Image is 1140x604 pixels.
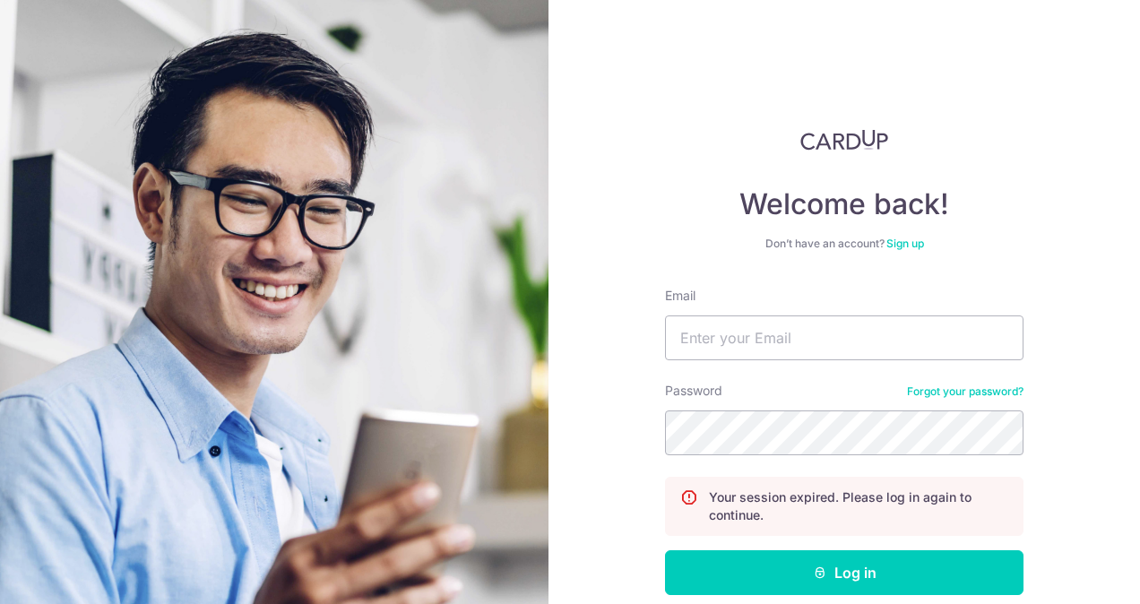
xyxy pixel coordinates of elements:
label: Email [665,287,695,305]
h4: Welcome back! [665,186,1023,222]
input: Enter your Email [665,315,1023,360]
div: Don’t have an account? [665,237,1023,251]
label: Password [665,382,722,400]
a: Forgot your password? [907,384,1023,399]
p: Your session expired. Please log in again to continue. [709,488,1008,524]
img: CardUp Logo [800,129,888,151]
a: Sign up [886,237,924,250]
button: Log in [665,550,1023,595]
